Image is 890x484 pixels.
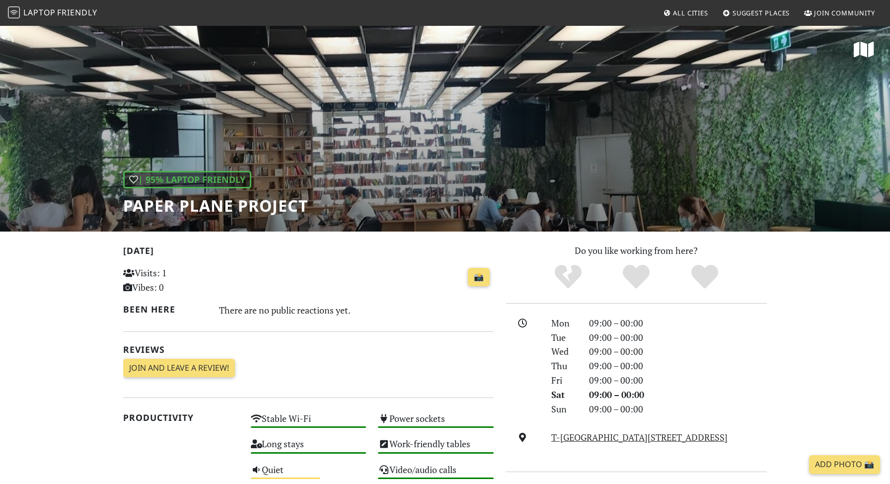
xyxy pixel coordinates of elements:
[219,302,494,318] div: There are no public reactions yet.
[733,8,790,17] span: Suggest Places
[545,388,583,402] div: Sat
[372,436,500,461] div: Work-friendly tables
[583,388,773,402] div: 09:00 – 00:00
[545,330,583,345] div: Tue
[659,4,712,22] a: All Cities
[245,436,372,461] div: Long stays
[814,8,875,17] span: Join Community
[545,402,583,416] div: Sun
[670,263,739,291] div: Definitely!
[583,316,773,330] div: 09:00 – 00:00
[800,4,879,22] a: Join Community
[602,263,670,291] div: Yes
[123,344,494,355] h2: Reviews
[534,263,602,291] div: No
[583,344,773,359] div: 09:00 – 00:00
[8,6,20,18] img: LaptopFriendly
[8,4,97,22] a: LaptopFriendly LaptopFriendly
[809,455,880,474] a: Add Photo 📸
[245,410,372,436] div: Stable Wi-Fi
[506,243,767,258] p: Do you like working from here?
[719,4,794,22] a: Suggest Places
[545,373,583,388] div: Fri
[123,196,308,215] h1: Paper Plane Project
[57,7,97,18] span: Friendly
[23,7,56,18] span: Laptop
[545,316,583,330] div: Mon
[123,245,494,260] h2: [DATE]
[372,410,500,436] div: Power sockets
[123,266,239,295] p: Visits: 1 Vibes: 0
[545,344,583,359] div: Wed
[545,359,583,373] div: Thu
[551,431,728,443] a: T-[GEOGRAPHIC_DATA][STREET_ADDRESS]
[468,268,490,287] a: 📸
[583,359,773,373] div: 09:00 – 00:00
[583,402,773,416] div: 09:00 – 00:00
[123,304,207,315] h2: Been here
[123,412,239,423] h2: Productivity
[583,373,773,388] div: 09:00 – 00:00
[583,330,773,345] div: 09:00 – 00:00
[123,171,251,188] div: | 95% Laptop Friendly
[123,359,235,378] a: Join and leave a review!
[673,8,708,17] span: All Cities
